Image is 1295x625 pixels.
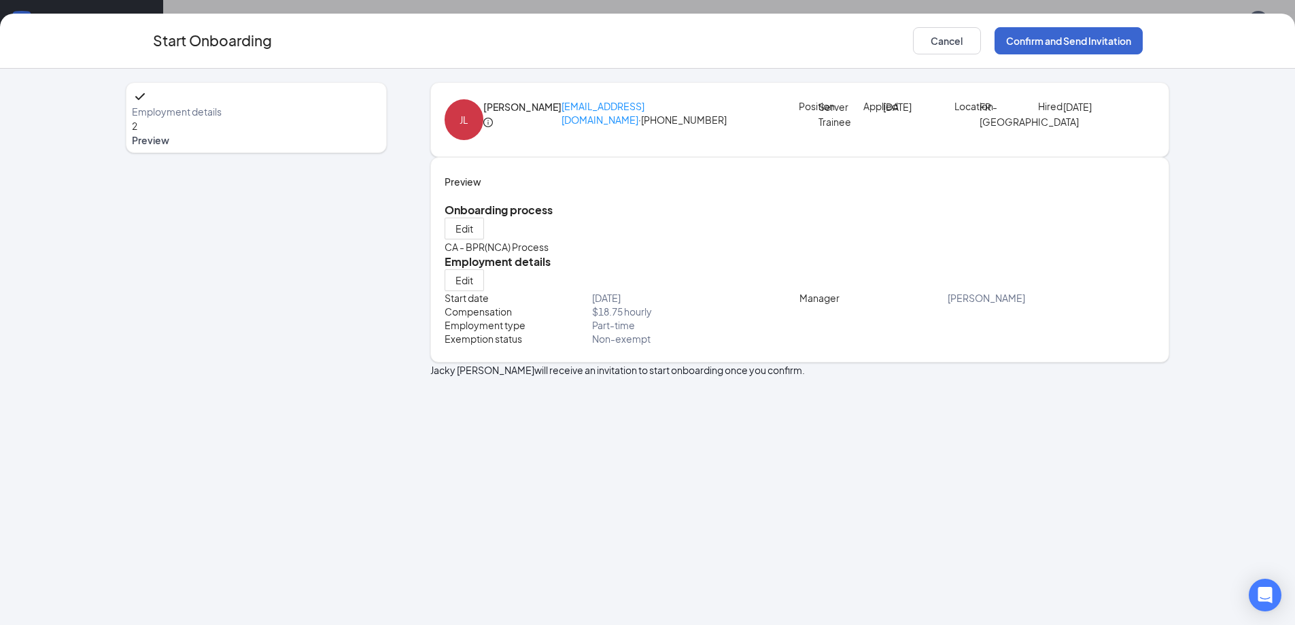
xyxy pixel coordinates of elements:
[455,273,473,287] span: Edit
[445,254,1156,269] h5: Employment details
[460,112,468,127] div: JL
[132,88,148,105] svg: Checkmark
[132,133,381,147] span: Preview
[445,241,549,253] span: CA - BPR(NCA) Process
[995,27,1143,54] button: Confirm and Send Invitation
[980,99,1030,129] p: FR - [GEOGRAPHIC_DATA]
[799,291,948,305] p: Manager
[948,291,1155,305] p: [PERSON_NAME]
[445,332,593,345] p: Exemption status
[1063,99,1113,114] p: [DATE]
[954,99,980,113] p: Location
[132,120,137,132] span: 2
[592,318,799,332] p: Part-time
[592,305,799,318] p: $ 18.75 hourly
[1249,579,1281,611] div: Open Intercom Messenger
[1038,99,1063,113] p: Hired
[592,291,799,305] p: [DATE]
[562,100,644,126] a: [EMAIL_ADDRESS][DOMAIN_NAME]
[818,99,857,129] p: Server Trainee
[799,99,818,113] p: Position
[883,99,922,114] p: [DATE]
[562,99,799,126] p: · [PHONE_NUMBER]
[483,99,562,114] h4: [PERSON_NAME]
[445,305,593,318] p: Compensation
[592,332,799,345] p: Non-exempt
[445,269,484,291] button: Edit
[132,105,381,118] span: Employment details
[455,222,473,235] span: Edit
[445,318,593,332] p: Employment type
[445,174,1156,189] h4: Preview
[863,99,883,113] p: Applied
[445,218,484,239] button: Edit
[445,291,593,305] p: Start date
[430,362,1170,377] p: Jacky [PERSON_NAME] will receive an invitation to start onboarding once you confirm.
[483,118,493,127] span: info-circle
[445,203,1156,218] h5: Onboarding process
[153,29,272,52] h3: Start Onboarding
[913,27,981,54] button: Cancel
